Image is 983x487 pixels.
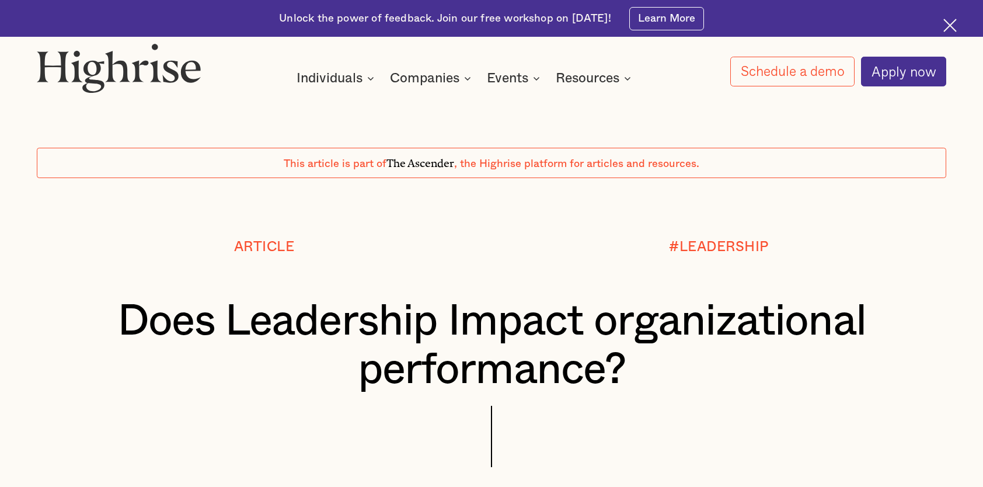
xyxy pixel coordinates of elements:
[669,239,769,255] div: #LEADERSHIP
[279,11,611,26] div: Unlock the power of feedback. Join our free workshop on [DATE]!
[556,71,619,85] div: Resources
[297,71,378,85] div: Individuals
[487,71,528,85] div: Events
[556,71,635,85] div: Resources
[37,43,201,93] img: Highrise logo
[386,154,454,167] span: The Ascender
[297,71,362,85] div: Individuals
[390,71,475,85] div: Companies
[730,57,855,86] a: Schedule a demo
[234,239,295,255] div: Article
[75,298,908,394] h1: Does Leadership Impact organizational performance?
[487,71,543,85] div: Events
[629,7,703,30] a: Learn More
[390,71,459,85] div: Companies
[861,57,946,86] a: Apply now
[284,158,386,169] span: This article is part of
[454,158,699,169] span: , the Highrise platform for articles and resources.
[943,19,957,32] img: Cross icon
